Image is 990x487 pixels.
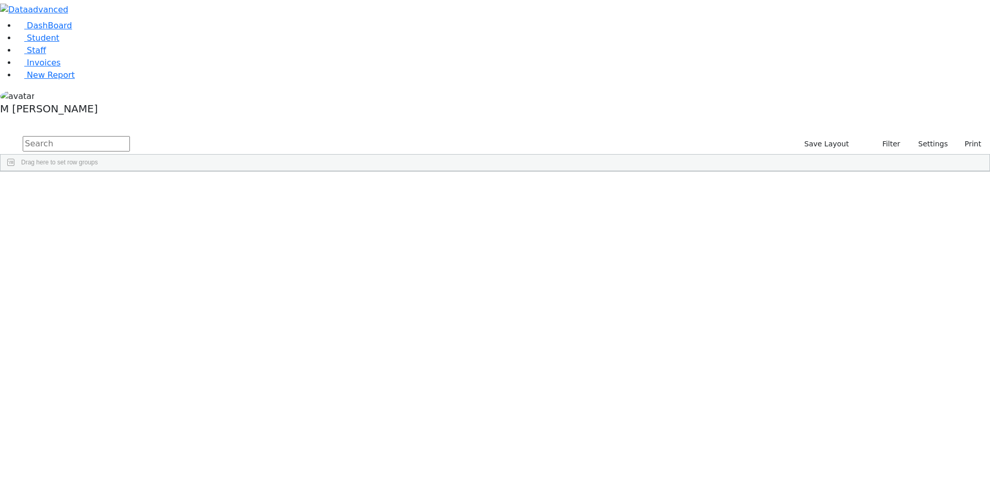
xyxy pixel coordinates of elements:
a: Invoices [16,58,61,68]
a: DashBoard [16,21,72,30]
a: Student [16,33,59,43]
span: DashBoard [27,21,72,30]
span: Staff [27,45,46,55]
button: Filter [869,136,905,152]
span: Invoices [27,58,61,68]
a: New Report [16,70,75,80]
a: Staff [16,45,46,55]
button: Save Layout [800,136,853,152]
span: Drag here to set row groups [21,159,98,166]
button: Settings [905,136,952,152]
span: Student [27,33,59,43]
input: Search [23,136,130,152]
span: New Report [27,70,75,80]
button: Print [952,136,986,152]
